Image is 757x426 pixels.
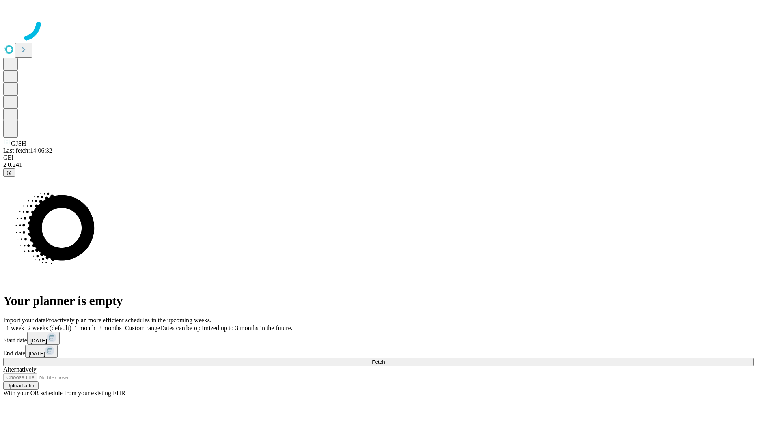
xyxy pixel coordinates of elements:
[99,325,122,331] span: 3 months
[3,293,754,308] h1: Your planner is empty
[3,168,15,177] button: @
[11,140,26,147] span: GJSH
[3,390,125,396] span: With your OR schedule from your existing EHR
[3,358,754,366] button: Fetch
[3,147,52,154] span: Last fetch: 14:06:32
[3,332,754,345] div: Start date
[3,345,754,358] div: End date
[3,317,46,323] span: Import your data
[3,381,39,390] button: Upload a file
[27,332,60,345] button: [DATE]
[30,338,47,344] span: [DATE]
[160,325,292,331] span: Dates can be optimized up to 3 months in the future.
[75,325,95,331] span: 1 month
[372,359,385,365] span: Fetch
[3,154,754,161] div: GEI
[46,317,211,323] span: Proactively plan more efficient schedules in the upcoming weeks.
[6,170,12,176] span: @
[3,366,36,373] span: Alternatively
[25,345,58,358] button: [DATE]
[3,161,754,168] div: 2.0.241
[125,325,160,331] span: Custom range
[28,325,71,331] span: 2 weeks (default)
[28,351,45,357] span: [DATE]
[6,325,24,331] span: 1 week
